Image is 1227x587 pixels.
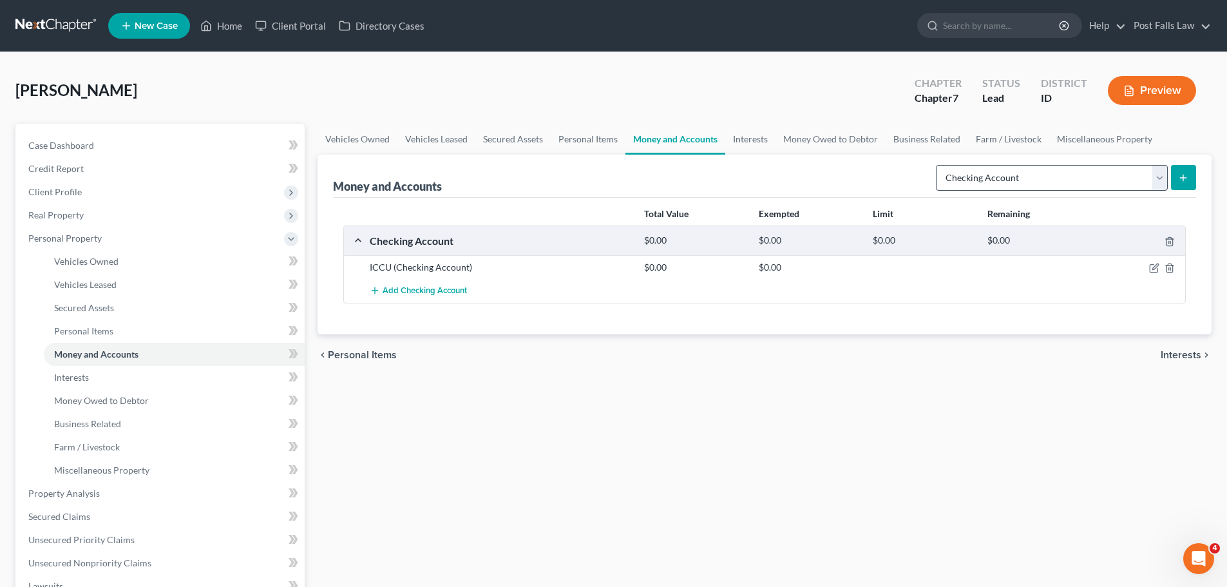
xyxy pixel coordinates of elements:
span: Money and Accounts [54,349,138,360]
a: Vehicles Owned [44,250,305,273]
span: Business Related [54,418,121,429]
a: Unsecured Nonpriority Claims [18,552,305,575]
div: Lead [982,91,1020,106]
span: 7 [953,91,958,104]
a: Business Related [886,124,968,155]
a: Farm / Livestock [968,124,1049,155]
span: Personal Items [54,325,113,336]
strong: Remaining [987,208,1030,219]
span: Credit Report [28,163,84,174]
input: Search by name... [943,14,1061,37]
i: chevron_right [1201,350,1212,360]
a: Miscellaneous Property [1049,124,1160,155]
div: $0.00 [866,235,980,247]
span: Add Checking Account [383,286,467,296]
a: Money Owed to Debtor [44,389,305,412]
div: ID [1041,91,1087,106]
a: Personal Items [44,320,305,343]
a: Farm / Livestock [44,436,305,459]
div: $0.00 [638,261,752,274]
a: Money Owed to Debtor [775,124,886,155]
span: New Case [135,21,178,31]
button: Preview [1108,76,1196,105]
span: Client Profile [28,186,82,197]
a: Help [1083,14,1126,37]
span: Vehicles Owned [54,256,119,267]
div: $0.00 [752,235,866,247]
a: Client Portal [249,14,332,37]
div: Status [982,76,1020,91]
span: Money Owed to Debtor [54,395,149,406]
a: Credit Report [18,157,305,180]
a: Money and Accounts [44,343,305,366]
a: Vehicles Leased [397,124,475,155]
span: Personal Items [328,350,397,360]
a: Property Analysis [18,482,305,505]
a: Business Related [44,412,305,436]
div: $0.00 [638,235,752,247]
a: Vehicles Leased [44,273,305,296]
div: Money and Accounts [333,178,442,194]
span: [PERSON_NAME] [15,81,137,99]
a: Interests [44,366,305,389]
strong: Exempted [759,208,799,219]
span: Secured Claims [28,511,90,522]
span: Secured Assets [54,302,114,313]
span: Personal Property [28,233,102,244]
button: chevron_left Personal Items [318,350,397,360]
strong: Total Value [644,208,689,219]
a: Home [194,14,249,37]
span: Property Analysis [28,488,100,499]
span: Miscellaneous Property [54,465,149,476]
div: District [1041,76,1087,91]
div: Chapter [915,76,962,91]
a: Case Dashboard [18,134,305,157]
a: Directory Cases [332,14,431,37]
span: Real Property [28,209,84,220]
span: Interests [54,372,89,383]
div: $0.00 [981,235,1095,247]
span: Case Dashboard [28,140,94,151]
a: Vehicles Owned [318,124,397,155]
a: Secured Assets [44,296,305,320]
i: chevron_left [318,350,328,360]
div: Checking Account [363,234,638,247]
a: Unsecured Priority Claims [18,528,305,552]
a: Secured Claims [18,505,305,528]
div: Chapter [915,91,962,106]
span: 4 [1210,543,1220,553]
a: Personal Items [551,124,625,155]
span: Unsecured Nonpriority Claims [28,557,151,568]
div: ICCU (Checking Account) [363,261,638,274]
a: Post Falls Law [1127,14,1211,37]
span: Farm / Livestock [54,441,120,452]
button: Add Checking Account [370,279,467,303]
button: Interests chevron_right [1161,350,1212,360]
span: Vehicles Leased [54,279,117,290]
div: $0.00 [752,261,866,274]
a: Interests [725,124,775,155]
span: Interests [1161,350,1201,360]
span: Unsecured Priority Claims [28,534,135,545]
iframe: Intercom live chat [1183,543,1214,574]
a: Money and Accounts [625,124,725,155]
a: Miscellaneous Property [44,459,305,482]
a: Secured Assets [475,124,551,155]
strong: Limit [873,208,893,219]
